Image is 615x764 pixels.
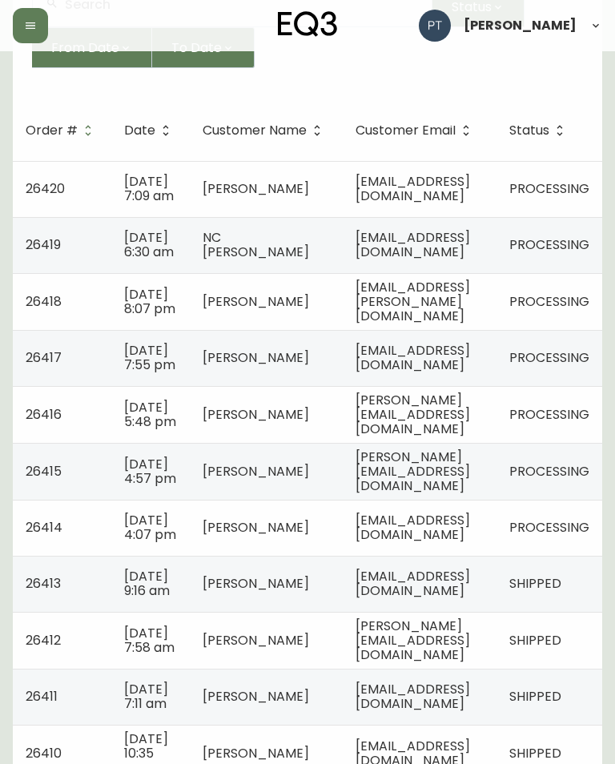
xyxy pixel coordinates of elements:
span: 26410 [26,744,62,762]
span: [DATE] 5:48 pm [124,398,176,431]
span: SHIPPED [509,687,561,706]
img: 986dcd8e1aab7847125929f325458823 [419,10,451,42]
span: Order # [26,123,98,138]
span: PROCESSING [509,348,589,367]
span: [PERSON_NAME][EMAIL_ADDRESS][DOMAIN_NAME] [356,448,470,495]
span: SHIPPED [509,744,561,762]
span: 26416 [26,405,62,424]
span: [PERSON_NAME] [203,744,309,762]
span: [PERSON_NAME] [203,631,309,649]
span: SHIPPED [509,574,561,593]
span: PROCESSING [509,292,589,311]
span: Customer Name [203,123,328,138]
span: 26420 [26,179,65,198]
span: 26414 [26,518,62,537]
span: 26418 [26,292,62,311]
span: [PERSON_NAME] [203,518,309,537]
span: [PERSON_NAME][EMAIL_ADDRESS][DOMAIN_NAME] [356,391,470,438]
span: [PERSON_NAME] [203,574,309,593]
span: [PERSON_NAME] [203,462,309,481]
img: logo [278,11,337,37]
span: [DATE] 7:11 am [124,680,168,713]
span: 26413 [26,574,61,593]
span: 26412 [26,631,61,649]
span: Status [509,126,549,135]
span: PROCESSING [509,179,589,198]
span: [DATE] 7:58 am [124,624,175,657]
span: [EMAIL_ADDRESS][PERSON_NAME][DOMAIN_NAME] [356,278,470,325]
span: Date [124,123,176,138]
span: Customer Email [356,126,456,135]
span: [DATE] 7:55 pm [124,341,175,374]
span: [PERSON_NAME] [203,687,309,706]
span: Customer Email [356,123,476,138]
span: [DATE] 9:16 am [124,567,170,600]
span: [EMAIL_ADDRESS][DOMAIN_NAME] [356,228,470,261]
span: [DATE] 8:07 pm [124,285,175,318]
span: [PERSON_NAME] [203,405,309,424]
span: [EMAIL_ADDRESS][DOMAIN_NAME] [356,680,470,713]
span: PROCESSING [509,462,589,481]
span: Status [509,123,570,138]
span: [PERSON_NAME] [203,179,309,198]
span: [DATE] 4:07 pm [124,511,176,544]
span: [EMAIL_ADDRESS][DOMAIN_NAME] [356,511,470,544]
span: SHIPPED [509,631,561,649]
span: [EMAIL_ADDRESS][DOMAIN_NAME] [356,172,470,205]
span: 26411 [26,687,58,706]
span: PROCESSING [509,235,589,254]
span: [PERSON_NAME][EMAIL_ADDRESS][DOMAIN_NAME] [356,617,470,664]
span: [DATE] 4:57 pm [124,455,176,488]
span: Date [124,126,155,135]
span: PROCESSING [509,518,589,537]
span: [PERSON_NAME] [464,19,577,32]
span: [EMAIL_ADDRESS][DOMAIN_NAME] [356,567,470,600]
span: [PERSON_NAME] [203,292,309,311]
span: NC [PERSON_NAME] [203,228,309,261]
span: 26415 [26,462,62,481]
span: [EMAIL_ADDRESS][DOMAIN_NAME] [356,341,470,374]
span: PROCESSING [509,405,589,424]
span: 26419 [26,235,61,254]
span: [DATE] 7:09 am [124,172,174,205]
span: 26417 [26,348,62,367]
span: Order # [26,126,78,135]
span: [PERSON_NAME] [203,348,309,367]
span: Customer Name [203,126,307,135]
span: [DATE] 6:30 am [124,228,174,261]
